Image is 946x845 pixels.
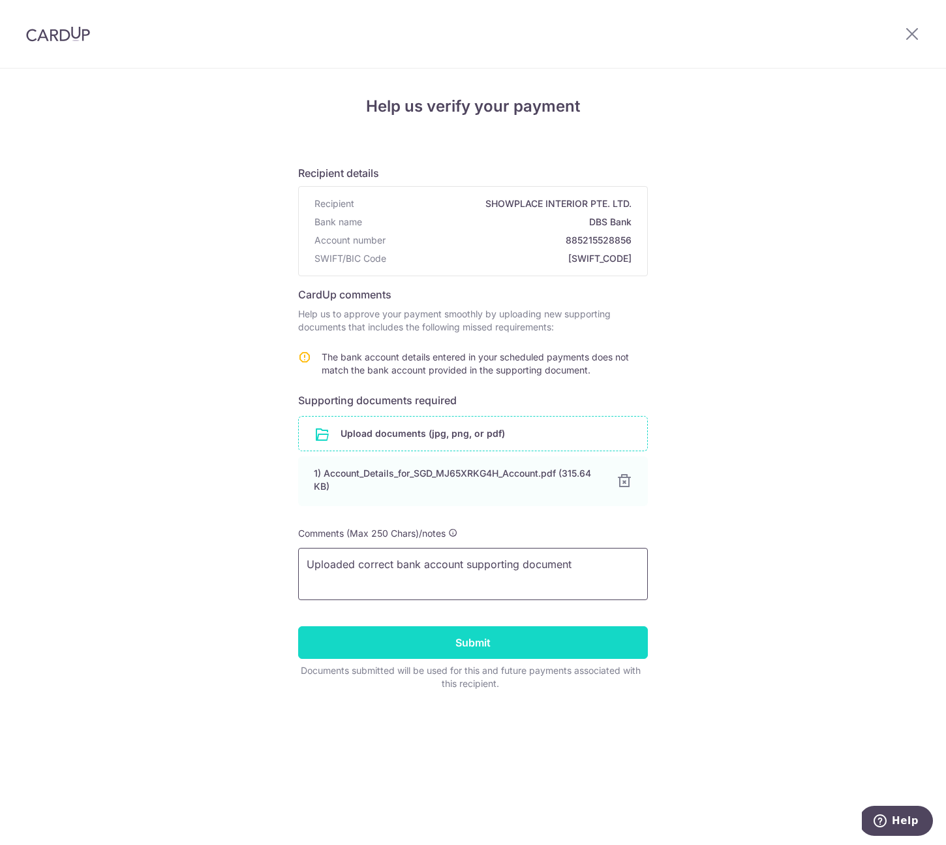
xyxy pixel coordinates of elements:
iframe: Opens a widget where you can find more information [862,806,933,838]
h6: CardUp comments [298,287,648,302]
span: DBS Bank [367,215,632,229]
span: Comments (Max 250 Chars)/notes [298,528,446,539]
span: Account number [314,234,386,247]
span: 885215528856 [391,234,632,247]
h6: Recipient details [298,165,648,181]
div: Upload documents (jpg, png, or pdf) [298,416,648,451]
input: Submit [298,626,648,659]
span: The bank account details entered in your scheduled payments does not match the bank account provi... [322,351,629,375]
h6: Supporting documents required [298,392,648,408]
div: 1) Account_Details_for_SGD_MJ65XRKG4H_Account.pdf (315.64 KB) [314,467,601,493]
span: SHOWPLACE INTERIOR PTE. LTD. [359,197,632,210]
p: Help us to approve your payment smoothly by uploading new supporting documents that includes the ... [298,308,648,334]
div: Documents submitted will be used for this and future payments associated with this recipient. [298,664,643,690]
span: Bank name [314,215,362,229]
span: SWIFT/BIC Code [314,252,386,265]
img: CardUp [26,26,90,42]
span: Recipient [314,197,354,210]
h4: Help us verify your payment [298,95,648,118]
span: [SWIFT_CODE] [391,252,632,265]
